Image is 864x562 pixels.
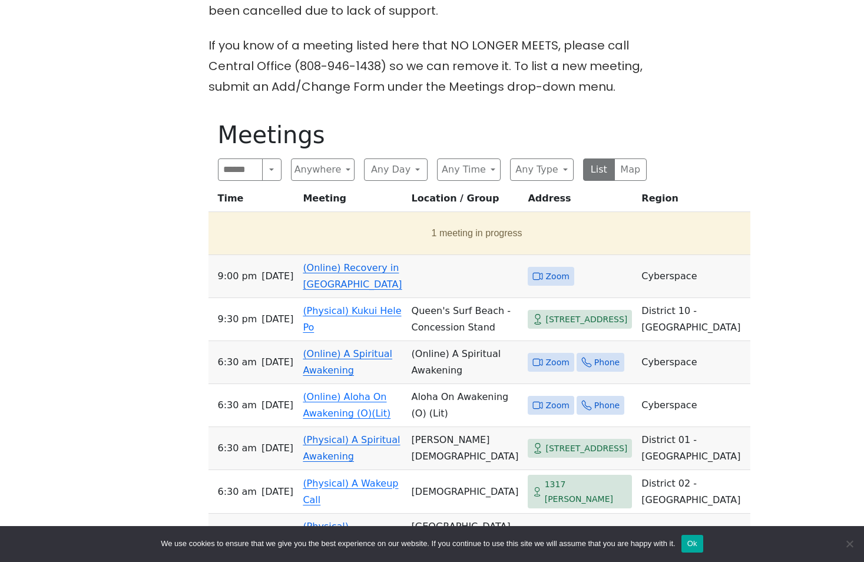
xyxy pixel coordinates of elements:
[407,427,524,470] td: [PERSON_NAME][DEMOGRAPHIC_DATA]
[545,312,627,327] span: [STREET_ADDRESS]
[407,341,524,384] td: (Online) A Spiritual Awakening
[637,190,750,212] th: Region
[303,391,390,419] a: (Online) Aloha On Awakening (O)(Lit)
[303,262,402,290] a: (Online) Recovery in [GEOGRAPHIC_DATA]
[298,190,406,212] th: Meeting
[261,268,293,285] span: [DATE]
[407,470,524,514] td: [DEMOGRAPHIC_DATA]
[437,158,501,181] button: Any Time
[261,311,293,328] span: [DATE]
[262,158,281,181] button: Search
[637,384,750,427] td: Cyberspace
[583,158,615,181] button: List
[364,158,428,181] button: Any Day
[261,354,293,371] span: [DATE]
[303,478,398,505] a: (Physical) A Wakeup Call
[218,311,257,328] span: 9:30 PM
[637,427,750,470] td: District 01 - [GEOGRAPHIC_DATA]
[261,440,293,457] span: [DATE]
[218,121,647,149] h1: Meetings
[545,477,628,506] span: 1317 [PERSON_NAME]
[637,470,750,514] td: District 02 - [GEOGRAPHIC_DATA]
[261,397,293,414] span: [DATE]
[218,268,257,285] span: 9:00 PM
[161,538,675,550] span: We use cookies to ensure that we give you the best experience on our website. If you continue to ...
[510,158,574,181] button: Any Type
[681,535,703,553] button: Ok
[545,269,569,284] span: Zoom
[303,348,392,376] a: (Online) A Spiritual Awakening
[594,355,620,370] span: Phone
[208,190,299,212] th: Time
[261,484,293,500] span: [DATE]
[407,190,524,212] th: Location / Group
[637,298,750,341] td: District 10 - [GEOGRAPHIC_DATA]
[523,190,637,212] th: Address
[545,441,627,456] span: [STREET_ADDRESS]
[614,158,647,181] button: Map
[407,384,524,427] td: Aloha On Awakening (O) (Lit)
[637,255,750,298] td: Cyberspace
[843,538,855,550] span: No
[208,35,656,97] p: If you know of a meeting listed here that NO LONGER MEETS, please call Central Office (808-946-14...
[545,355,569,370] span: Zoom
[594,398,620,413] span: Phone
[637,341,750,384] td: Cyberspace
[303,434,400,462] a: (Physical) A Spiritual Awakening
[218,158,263,181] input: Search
[218,440,257,457] span: 6:30 AM
[218,354,257,371] span: 6:30 AM
[213,217,741,250] button: 1 meeting in progress
[303,305,401,333] a: (Physical) Kukui Hele Po
[218,397,257,414] span: 6:30 AM
[291,158,355,181] button: Anywhere
[407,298,524,341] td: Queen's Surf Beach - Concession Stand
[545,398,569,413] span: Zoom
[218,484,257,500] span: 6:30 AM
